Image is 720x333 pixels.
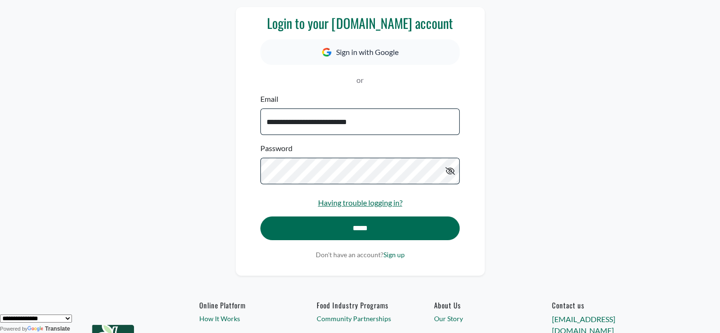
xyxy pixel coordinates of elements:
[317,301,403,309] h6: Food Industry Programs
[199,301,286,309] h6: Online Platform
[434,301,521,309] a: About Us
[260,250,459,260] p: Don't have an account?
[260,15,459,31] h3: Login to your [DOMAIN_NAME] account
[260,39,459,65] button: Sign in with Google
[27,325,70,332] a: Translate
[260,74,459,86] p: or
[322,48,331,57] img: Google Icon
[383,251,405,259] a: Sign up
[260,143,293,154] label: Password
[260,93,278,105] label: Email
[551,301,638,309] h6: Contact us
[27,326,45,333] img: Google Translate
[318,198,402,207] a: Having trouble logging in?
